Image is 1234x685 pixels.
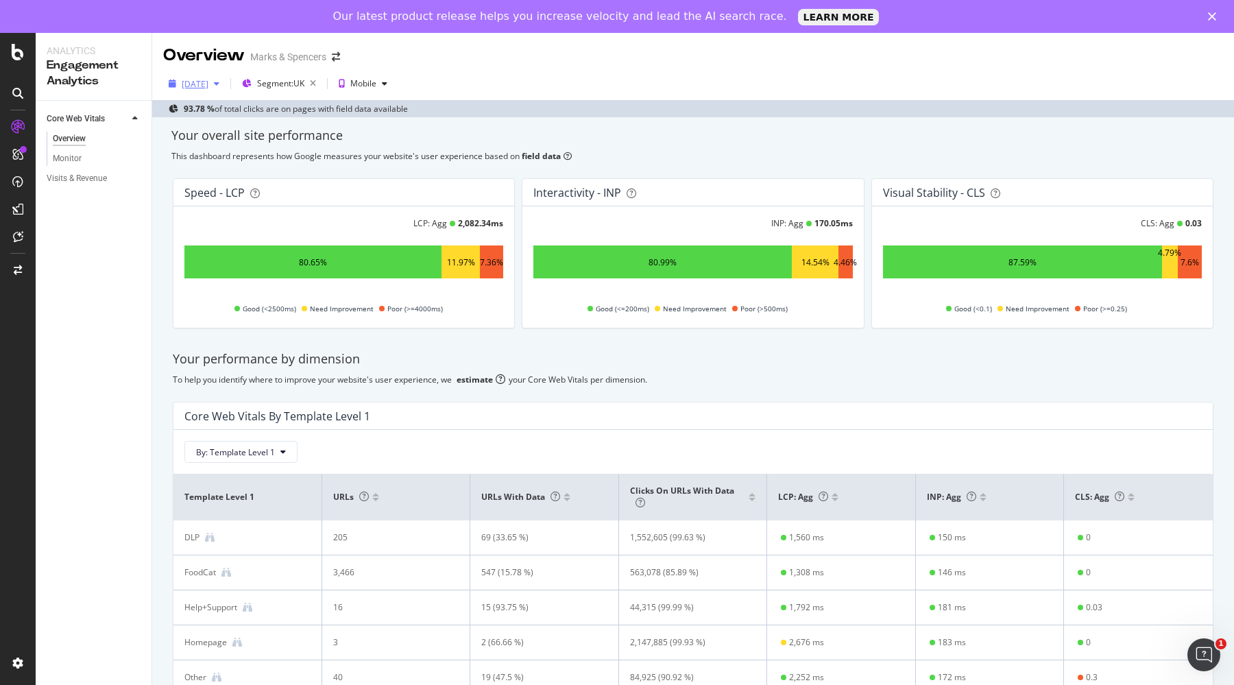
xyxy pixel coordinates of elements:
[1208,12,1222,21] div: Close
[789,531,824,544] div: 1,560 ms
[630,485,734,509] span: Clicks on URLs with data
[53,132,142,146] a: Overview
[789,566,824,579] div: 1,308 ms
[184,409,370,423] div: Core Web Vitals By Template Level 1
[47,171,107,186] div: Visits & Revenue
[447,256,475,268] div: 11.97%
[237,73,322,95] button: Segment:UK
[1008,256,1037,268] div: 87.59%
[630,636,743,649] div: 2,147,885 (99.93 %)
[184,671,206,684] div: Other
[789,636,824,649] div: 2,676 ms
[47,112,128,126] a: Core Web Vitals
[1158,247,1181,277] div: 4.79%
[522,150,561,162] b: field data
[243,300,296,317] span: Good (<2500ms)
[184,103,215,115] b: 93.78 %
[184,636,227,649] div: Homepage
[630,671,743,684] div: 84,925 (90.92 %)
[789,601,824,614] div: 1,792 ms
[413,217,447,229] div: LCP: Agg
[458,217,503,229] div: 2,082.34 ms
[182,78,208,90] div: [DATE]
[333,531,446,544] div: 205
[47,44,141,58] div: Analytics
[350,80,376,88] div: Mobile
[801,256,830,268] div: 14.54%
[184,601,237,614] div: Help+Support
[184,186,245,200] div: Speed - LCP
[53,152,142,166] a: Monitor
[1086,566,1091,579] div: 0
[1083,300,1127,317] span: Poor (>=0.25)
[883,186,985,200] div: Visual Stability - CLS
[184,491,307,503] span: Template Level 1
[938,566,966,579] div: 146 ms
[533,186,621,200] div: Interactivity - INP
[1006,300,1069,317] span: Need Improvement
[630,601,743,614] div: 44,315 (99.99 %)
[250,50,326,64] div: Marks & Spencers
[1075,491,1124,503] span: CLS: Agg
[1086,671,1098,684] div: 0.3
[333,73,393,95] button: Mobile
[771,217,803,229] div: INP: Agg
[663,300,727,317] span: Need Improvement
[481,671,594,684] div: 19 (47.5 %)
[1215,638,1226,649] span: 1
[53,132,86,146] div: Overview
[778,491,828,503] span: LCP: Agg
[196,446,275,458] span: By: Template Level 1
[333,636,446,649] div: 3
[333,566,446,579] div: 3,466
[1086,531,1091,544] div: 0
[47,112,105,126] div: Core Web Vitals
[938,531,966,544] div: 150 ms
[1181,256,1199,268] div: 7.6%
[481,491,560,503] span: URLs with data
[333,491,369,503] span: URLs
[1185,217,1202,229] div: 0.03
[163,73,225,95] button: [DATE]
[171,150,1215,162] div: This dashboard represents how Google measures your website's user experience based on
[184,103,408,115] div: of total clicks are on pages with field data available
[480,256,503,268] div: 7.36%
[1187,638,1220,671] iframe: Intercom live chat
[173,374,1213,385] div: To help you identify where to improve your website's user experience, we your Core Web Vitals per...
[299,256,327,268] div: 80.65%
[333,601,446,614] div: 16
[938,636,966,649] div: 183 ms
[184,441,298,463] button: By: Template Level 1
[310,300,374,317] span: Need Improvement
[333,10,787,23] div: Our latest product release helps you increase velocity and lead the AI search race.
[649,256,677,268] div: 80.99%
[53,152,82,166] div: Monitor
[481,601,594,614] div: 15 (93.75 %)
[47,58,141,89] div: Engagement Analytics
[1086,636,1091,649] div: 0
[596,300,649,317] span: Good (<=200ms)
[173,350,1213,368] div: Your performance by dimension
[630,566,743,579] div: 563,078 (85.89 %)
[387,300,443,317] span: Poor (>=4000ms)
[184,566,216,579] div: FoodCat
[798,9,880,25] a: LEARN MORE
[332,52,340,62] div: arrow-right-arrow-left
[740,300,788,317] span: Poor (>500ms)
[47,171,142,186] a: Visits & Revenue
[171,127,1215,145] div: Your overall site performance
[938,601,966,614] div: 181 ms
[1141,217,1174,229] div: CLS: Agg
[834,256,857,268] div: 4.46%
[481,636,594,649] div: 2 (66.66 %)
[457,374,493,385] div: estimate
[1086,601,1102,614] div: 0.03
[163,44,245,67] div: Overview
[954,300,992,317] span: Good (<0.1)
[481,566,594,579] div: 547 (15.78 %)
[630,531,743,544] div: 1,552,605 (99.63 %)
[789,671,824,684] div: 2,252 ms
[257,77,304,89] span: Segment: UK
[927,491,976,503] span: INP: Agg
[184,531,199,544] div: DLP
